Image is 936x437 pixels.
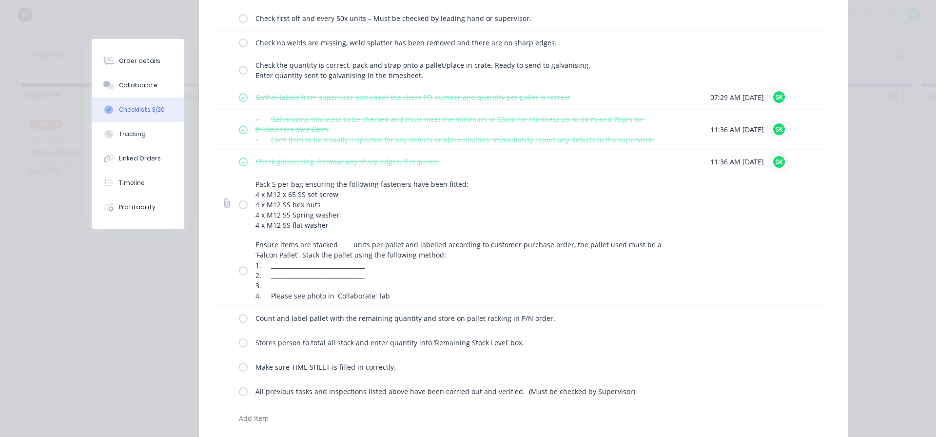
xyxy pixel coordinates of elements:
[92,146,184,171] button: Linked Orders
[92,73,184,98] button: Collaborate
[252,311,675,325] textarea: Count and label pallet with the remaining quantity and store on pallet racking in P/N order.
[252,155,675,169] textarea: Check galvanising. Remove any sharp edges, if required.
[252,177,675,232] textarea: Pack 5 per bag ensuring the following fasteners have been fitted: 4 x M12 x 65 SS set screw 4 x M...
[92,122,184,146] button: Tracking
[119,130,146,139] div: Tracking
[92,49,184,73] button: Order details
[119,105,165,114] div: Checklists 3/20
[119,154,161,163] div: Linked Orders
[252,90,675,104] textarea: Gather labels from supervisor and check the client PO number and quantity per pallet is correct
[710,157,764,167] span: 11:36 AM [DATE]
[252,112,675,147] textarea: - Galvanizing thickness to be checked and must meet the minimum of 55µm for thickness up to 6mm a...
[252,336,675,350] textarea: Stores person to total all stock and enter quantity into ‘Remaining Stock Level’ box.
[92,98,184,122] button: Checklists 3/20
[119,57,160,65] div: Order details
[92,171,184,195] button: Timeline
[252,58,675,82] textarea: Check the quantity is correct, pack and strap onto a pallet/place in crate. Ready to send to galv...
[119,203,156,212] div: Profitability
[772,122,786,137] div: SK
[710,92,764,102] span: 07:29 AM [DATE]
[119,179,145,187] div: Timeline
[252,384,675,398] textarea: All previous tasks and inspections listed above have been carried out and verified. (Must be chec...
[772,155,786,169] div: SK
[252,36,675,50] textarea: Check no welds are missing, weld splatter has been removed and there are no sharp edges.
[92,195,184,219] button: Profitability
[252,238,675,303] textarea: Ensure items are stacked ____ units per pallet and labelled according to customer purchase order,...
[252,360,675,374] textarea: Make sure TIME SHEET is filled in correctly.
[252,11,675,25] textarea: Check first off and every 50x units – Must be checked by leading hand or supervisor.
[772,90,786,104] div: SK
[119,81,157,90] div: Collaborate
[710,124,764,135] span: 11:36 AM [DATE]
